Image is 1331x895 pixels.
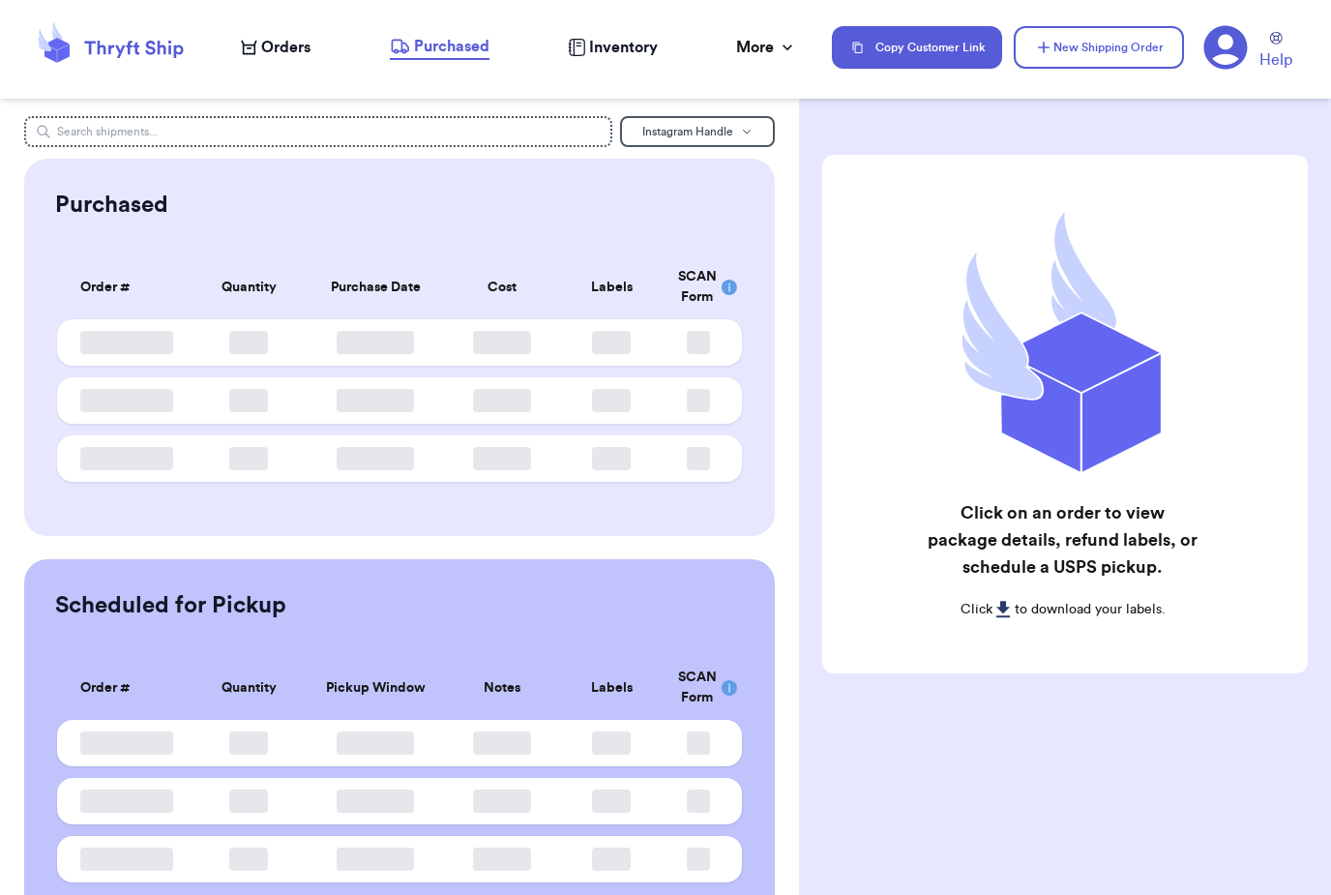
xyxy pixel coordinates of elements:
[390,35,489,60] a: Purchased
[1259,48,1292,72] span: Help
[568,36,658,59] a: Inventory
[557,255,666,319] th: Labels
[447,255,556,319] th: Cost
[55,590,286,621] h2: Scheduled for Pickup
[642,126,733,137] span: Instagram Handle
[304,255,448,319] th: Purchase Date
[304,656,448,720] th: Pickup Window
[928,499,1198,581] h2: Click on an order to view package details, refund labels, or schedule a USPS pickup.
[24,116,612,147] input: Search shipments...
[557,656,666,720] th: Labels
[193,255,303,319] th: Quantity
[57,656,194,720] th: Order #
[832,26,1002,69] button: Copy Customer Link
[447,656,556,720] th: Notes
[620,116,775,147] button: Instagram Handle
[736,36,797,59] div: More
[261,36,311,59] span: Orders
[193,656,303,720] th: Quantity
[678,267,719,308] div: SCAN Form
[241,36,311,59] a: Orders
[55,190,168,221] h2: Purchased
[928,600,1198,619] p: Click to download your labels.
[678,668,719,708] div: SCAN Form
[414,35,489,58] span: Purchased
[57,255,194,319] th: Order #
[1014,26,1184,69] button: New Shipping Order
[1259,32,1292,72] a: Help
[589,36,658,59] span: Inventory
